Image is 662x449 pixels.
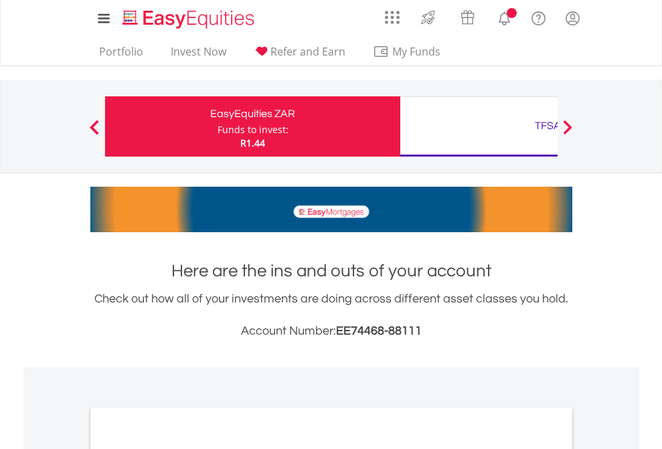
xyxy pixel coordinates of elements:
[90,322,572,341] h3: Account Number:
[417,7,439,28] img: thrive-v2.svg
[554,126,581,140] button: Next
[248,45,351,66] a: Refer and Earn
[165,45,232,66] a: Invest Now
[240,137,265,149] span: R1.44
[385,10,400,25] img: grid-menu-icon.svg
[336,325,422,337] span: EE74468-88111
[90,259,572,283] h1: Here are the ins and outs of your account
[120,8,260,30] img: EasyEquities_Logo.png
[117,3,260,30] a: Home page
[448,3,487,28] a: Vouchers
[113,104,392,123] div: EasyEquities ZAR
[90,187,572,232] img: EasyMortage Promotion Banner
[218,123,288,137] div: Funds to invest:
[376,3,408,25] a: AppsGrid
[94,45,149,66] a: Portfolio
[270,44,345,59] span: Refer and Earn
[521,3,556,30] a: FAQ's and Support
[556,3,590,33] a: My Profile
[457,7,479,28] img: vouchers-v2.svg
[81,126,108,140] button: Previous
[90,290,572,341] div: Check out how all of your investments are doing across different asset classes you hold.
[487,3,521,30] a: Notifications
[373,43,461,60] span: My Funds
